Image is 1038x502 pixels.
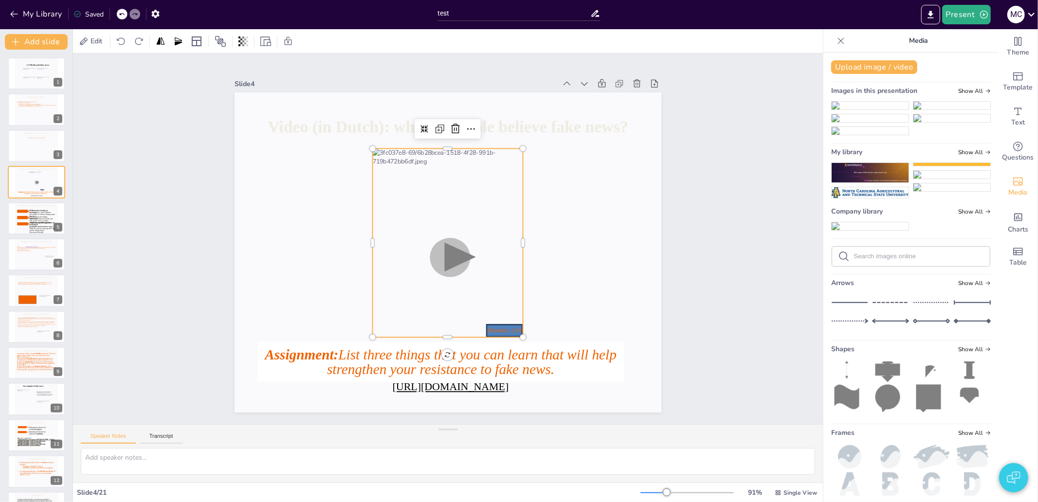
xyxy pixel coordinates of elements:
[921,5,940,24] button: Export to PowerPoint
[8,57,65,90] div: 1
[831,60,917,74] button: Upload image / video
[1003,82,1033,93] span: Template
[999,204,1038,239] div: Add charts and graphs
[8,347,65,379] div: 9
[258,34,273,49] div: Resize presentation
[8,383,65,415] div: 10
[831,445,868,468] img: ball.png
[999,169,1038,204] div: Add images, graphics, shapes or video
[958,149,991,156] span: Show all
[576,10,619,331] div: Slide 4
[1009,257,1027,268] span: Table
[54,295,62,304] div: 7
[51,476,62,485] div: 12
[872,445,909,468] img: oval.png
[958,208,991,215] span: Show all
[832,127,909,135] img: 919ba0b2-4e3a-4212-91dc-143342d65a4a.jpeg
[999,29,1038,64] div: Change the overall theme
[30,232,44,233] span: views uncritically.
[8,130,65,162] div: 3
[999,134,1038,169] div: Get real-time input from your audience
[8,166,65,198] div: 4
[1007,5,1025,24] button: M C
[999,239,1038,274] div: Add a table
[831,278,854,287] span: Arrows
[832,222,909,230] img: 7bb72098-9075-47c3-9860-1c7e4afbc5db.png
[54,259,62,268] div: 6
[37,433,43,435] span: opinion
[958,280,991,287] span: Show all
[1008,224,1028,235] span: Charts
[744,488,767,497] div: 91 %
[54,187,62,196] div: 4
[81,433,136,444] button: Speaker Notes
[8,455,65,487] div: 12
[913,163,990,166] img: c4e26b1d-7b9b-4151-81f4-4284cccf250d.png
[831,344,855,354] span: Shapes
[913,183,990,191] img: 3dc2a16e-a0f1-440c-bec0-c6de1ff8fc33.png
[831,86,917,95] span: Images in this presentation
[1007,6,1025,23] div: M C
[1011,117,1025,128] span: Text
[8,274,65,306] div: 7
[189,34,204,49] div: Layout
[1009,187,1028,198] span: Media
[1007,47,1029,58] span: Theme
[958,346,991,353] span: Show all
[954,445,991,468] img: paint.png
[999,99,1038,134] div: Add text boxes
[54,331,62,340] div: 8
[832,102,909,109] img: 6f36d8f4-8ca5-4836-b701-6f572540db81.png
[8,93,65,125] div: 2
[913,472,950,496] img: c.png
[849,29,989,53] p: Media
[872,472,909,496] img: b.png
[913,102,990,109] img: 6ea652aa-109a-451e-ad4b-35db3b037d93.jpeg
[958,88,991,94] span: Show all
[51,404,62,412] div: 10
[8,202,65,234] div: 5
[140,433,183,444] button: Transcript
[89,36,104,46] span: Edit
[954,472,991,496] img: d.png
[8,419,65,451] div: 11
[54,367,62,376] div: 9
[831,472,868,496] img: a.png
[999,64,1038,99] div: Add ready made slides
[8,311,65,343] div: 8
[854,252,984,260] input: Search images online
[215,36,226,47] span: Position
[54,150,62,159] div: 3
[832,163,909,182] img: c152b0c6-b9c7-4163-904c-84a786f150c5.png
[29,431,46,435] span: Information based on someone’s
[1002,152,1034,163] span: Questions
[73,10,104,19] div: Saved
[54,223,62,232] div: 5
[8,238,65,270] div: 6
[913,171,990,179] img: 0ac039ee-8c2a-47cd-bc9e-4a3ee746de64.png
[54,114,62,123] div: 2
[5,34,68,50] button: Add slide
[51,440,62,448] div: 11
[913,114,990,122] img: 6b28bcea-1518-4f28-991b-719b472bb6df.jpeg
[7,6,66,22] button: My Library
[831,147,862,157] span: My library
[832,187,909,198] img: 4bd7086d-8a6e-40de-9ba5-3bbe03121c65.png
[831,207,883,216] span: Company library
[942,5,991,24] button: Present
[913,445,950,468] img: paint2.png
[77,488,640,497] div: Slide 4 / 21
[54,78,62,87] div: 1
[831,428,855,437] span: Frames
[958,430,991,436] span: Show all
[832,114,909,122] img: b14a6d91-5749-443f-a886-e8eda0c1ce4a.png
[783,489,817,497] span: Single View
[437,6,591,20] input: Insert title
